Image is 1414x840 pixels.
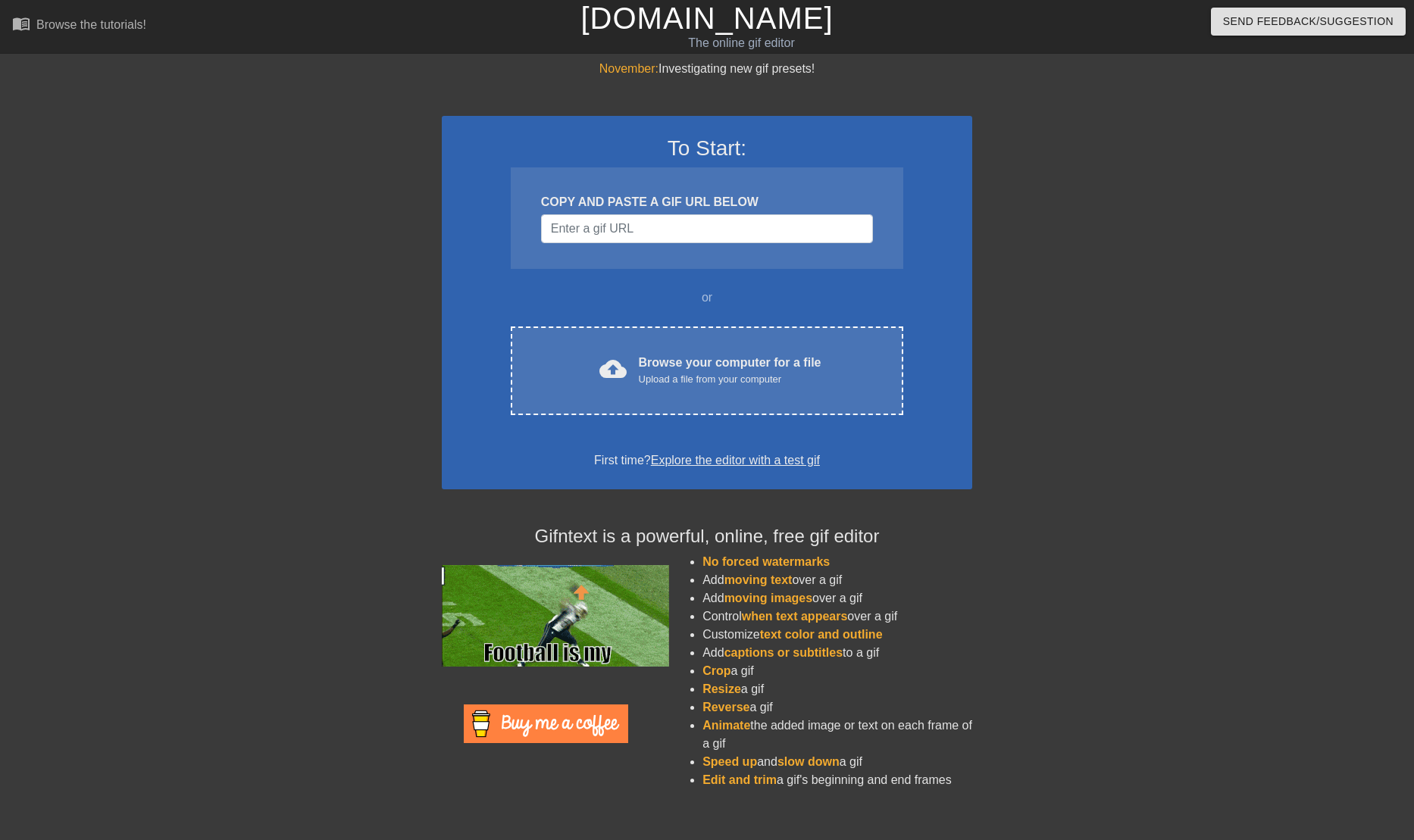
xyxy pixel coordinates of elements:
[702,662,972,680] li: a gif
[702,755,757,768] span: Speed up
[639,372,821,387] div: Upload a file from your computer
[742,610,848,623] span: when text appears
[702,589,972,607] li: Add over a gif
[1211,8,1406,36] button: Send Feedback/Suggestion
[702,698,972,717] li: a gif
[702,682,741,695] span: Resize
[724,573,793,586] span: moving text
[702,607,972,626] li: Control over a gif
[702,571,972,589] li: Add over a gif
[461,451,953,470] div: First time?
[702,717,972,753] li: the added image or text on each frame of a gif
[481,289,933,307] div: or
[541,214,873,243] input: Username
[724,592,812,604] span: moving images
[442,565,669,667] img: football_small.gif
[702,680,972,698] li: a gif
[702,753,972,771] li: and a gif
[651,454,820,467] a: Explore the editor with a test gif
[724,646,843,659] span: captions or subtitles
[464,704,628,743] img: Buy Me A Coffee
[702,664,730,677] span: Crop
[702,701,749,714] span: Reverse
[702,771,972,789] li: a gif's beginning and end frames
[702,644,972,662] li: Add to a gif
[442,526,972,548] h4: Gifntext is a powerful, online, free gif editor
[461,136,953,161] h3: To Start:
[12,14,30,33] span: menu_book
[702,555,830,568] span: No forced watermarks
[702,773,777,786] span: Edit and trim
[541,193,873,211] div: COPY AND PASTE A GIF URL BELOW
[702,626,972,644] li: Customize
[12,14,146,38] a: Browse the tutorials!
[1223,12,1394,31] span: Send Feedback/Suggestion
[639,354,821,387] div: Browse your computer for a file
[702,719,750,732] span: Animate
[36,18,146,31] div: Browse the tutorials!
[599,62,659,75] span: November:
[479,34,1004,52] div: The online gif editor
[760,628,883,641] span: text color and outline
[599,355,627,383] span: cloud_upload
[442,60,972,78] div: Investigating new gif presets!
[580,2,833,35] a: [DOMAIN_NAME]
[777,755,840,768] span: slow down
